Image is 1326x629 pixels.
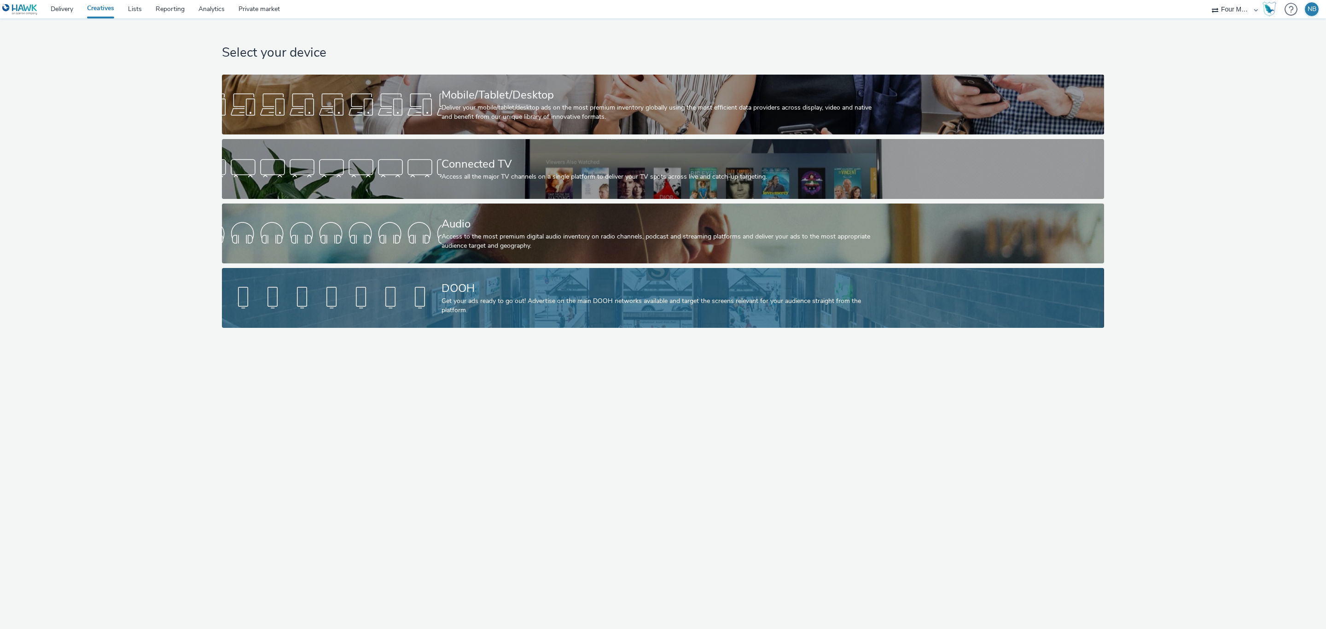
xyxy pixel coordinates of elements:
[442,280,881,297] div: DOOH
[1262,2,1276,17] img: Hawk Academy
[442,172,881,181] div: Access all the major TV channels on a single platform to deliver your TV spots across live and ca...
[222,204,1104,263] a: AudioAccess to the most premium digital audio inventory on radio channels, podcast and streaming ...
[442,87,881,103] div: Mobile/Tablet/Desktop
[222,268,1104,328] a: DOOHGet your ads ready to go out! Advertise on the main DOOH networks available and target the sc...
[222,139,1104,199] a: Connected TVAccess all the major TV channels on a single platform to deliver your TV spots across...
[442,216,881,232] div: Audio
[442,103,881,122] div: Deliver your mobile/tablet/desktop ads on the most premium inventory globally using the most effi...
[222,75,1104,134] a: Mobile/Tablet/DesktopDeliver your mobile/tablet/desktop ads on the most premium inventory globall...
[2,4,38,15] img: undefined Logo
[442,156,881,172] div: Connected TV
[222,44,1104,62] h1: Select your device
[442,232,881,251] div: Access to the most premium digital audio inventory on radio channels, podcast and streaming platf...
[1308,2,1316,16] div: NB
[442,297,881,315] div: Get your ads ready to go out! Advertise on the main DOOH networks available and target the screen...
[1262,2,1280,17] a: Hawk Academy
